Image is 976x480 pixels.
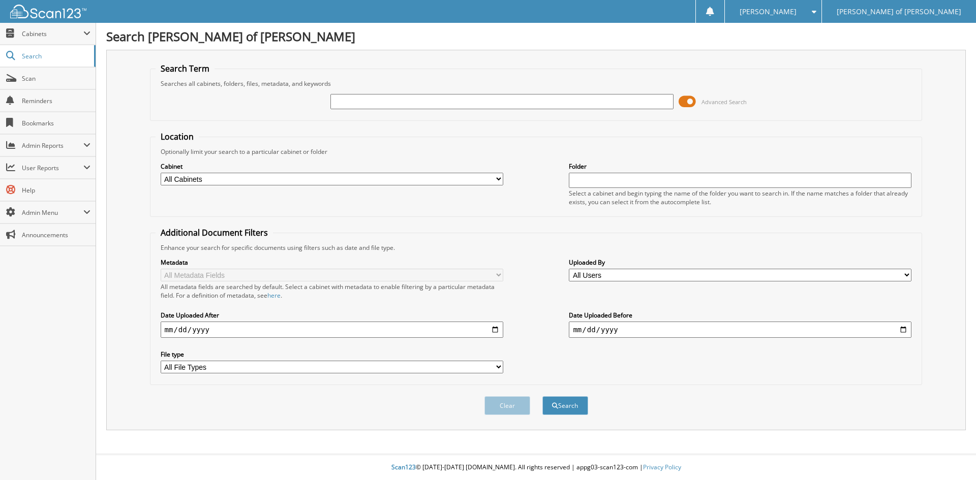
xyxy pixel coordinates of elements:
[22,29,83,38] span: Cabinets
[701,98,747,106] span: Advanced Search
[569,162,911,171] label: Folder
[156,147,917,156] div: Optionally limit your search to a particular cabinet or folder
[925,431,976,480] iframe: Chat Widget
[156,243,917,252] div: Enhance your search for specific documents using filters such as date and file type.
[161,162,503,171] label: Cabinet
[96,455,976,480] div: © [DATE]-[DATE] [DOMAIN_NAME]. All rights reserved | appg03-scan123-com |
[267,291,281,300] a: here
[156,227,273,238] legend: Additional Document Filters
[156,63,215,74] legend: Search Term
[106,28,966,45] h1: Search [PERSON_NAME] of [PERSON_NAME]
[22,164,83,172] span: User Reports
[643,463,681,471] a: Privacy Policy
[22,231,90,239] span: Announcements
[569,311,911,319] label: Date Uploaded Before
[542,396,588,415] button: Search
[156,79,917,88] div: Searches all cabinets, folders, files, metadata, and keywords
[22,97,90,105] span: Reminders
[22,74,90,83] span: Scan
[161,350,503,359] label: File type
[740,9,797,15] span: [PERSON_NAME]
[10,5,86,18] img: scan123-logo-white.svg
[22,119,90,127] span: Bookmarks
[837,9,961,15] span: [PERSON_NAME] of [PERSON_NAME]
[569,322,911,338] input: end
[22,186,90,195] span: Help
[161,322,503,338] input: start
[484,396,530,415] button: Clear
[22,52,89,60] span: Search
[569,258,911,267] label: Uploaded By
[156,131,199,142] legend: Location
[569,189,911,206] div: Select a cabinet and begin typing the name of the folder you want to search in. If the name match...
[22,208,83,217] span: Admin Menu
[161,311,503,319] label: Date Uploaded After
[22,141,83,150] span: Admin Reports
[161,282,503,300] div: All metadata fields are searched by default. Select a cabinet with metadata to enable filtering b...
[161,258,503,267] label: Metadata
[391,463,416,471] span: Scan123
